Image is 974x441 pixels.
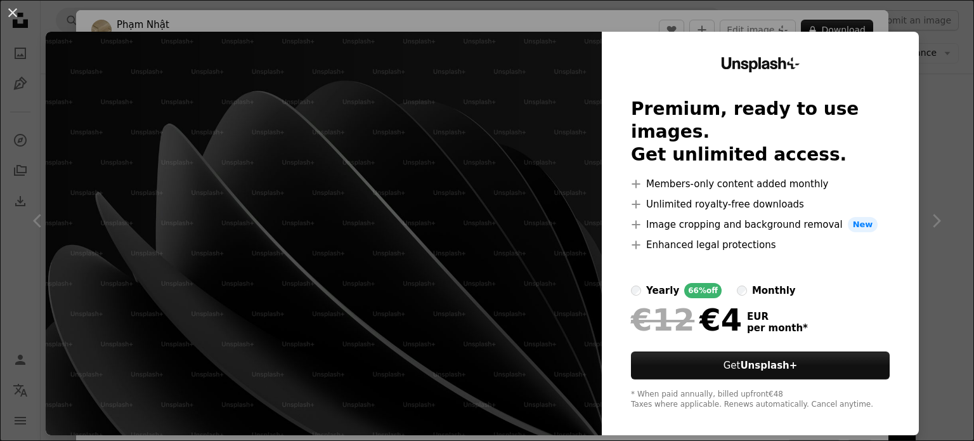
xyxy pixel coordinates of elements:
input: yearly66%off [631,286,641,296]
li: Members-only content added monthly [631,176,890,192]
span: New [848,217,878,232]
span: per month * [747,322,808,334]
li: Image cropping and background removal [631,217,890,232]
div: monthly [752,283,796,298]
span: EUR [747,311,808,322]
div: 66% off [684,283,722,298]
span: €12 [631,303,694,336]
li: Enhanced legal protections [631,237,890,253]
button: GetUnsplash+ [631,352,890,379]
strong: Unsplash+ [740,360,797,371]
li: Unlimited royalty-free downloads [631,197,890,212]
div: yearly [646,283,679,298]
div: * When paid annually, billed upfront €48 Taxes where applicable. Renews automatically. Cancel any... [631,390,890,410]
input: monthly [737,286,747,296]
h2: Premium, ready to use images. Get unlimited access. [631,98,890,166]
div: €4 [631,303,742,336]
